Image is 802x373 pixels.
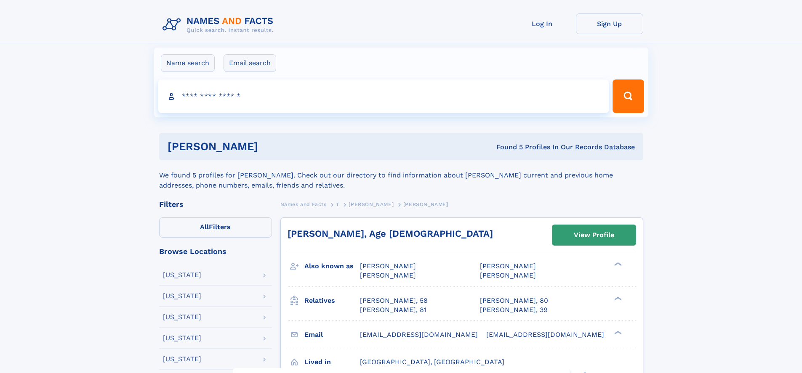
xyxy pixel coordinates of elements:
[280,199,327,209] a: Names and Facts
[163,293,201,299] div: [US_STATE]
[612,262,622,267] div: ❯
[480,305,548,315] a: [PERSON_NAME], 39
[360,271,416,279] span: [PERSON_NAME]
[509,13,576,34] a: Log In
[336,201,339,207] span: T
[200,223,209,231] span: All
[360,262,416,270] span: [PERSON_NAME]
[159,160,643,190] div: We found 5 profiles for [PERSON_NAME]. Check out our directory to find information about [PERSON_...
[224,54,276,72] label: Email search
[304,259,360,273] h3: Also known as
[480,271,536,279] span: [PERSON_NAME]
[163,314,201,320] div: [US_STATE]
[360,296,428,305] a: [PERSON_NAME], 58
[486,331,604,339] span: [EMAIL_ADDRESS][DOMAIN_NAME]
[159,201,272,208] div: Filters
[574,225,614,245] div: View Profile
[159,248,272,255] div: Browse Locations
[360,331,478,339] span: [EMAIL_ADDRESS][DOMAIN_NAME]
[163,335,201,341] div: [US_STATE]
[304,294,360,308] h3: Relatives
[349,201,394,207] span: [PERSON_NAME]
[552,225,636,245] a: View Profile
[480,296,548,305] a: [PERSON_NAME], 80
[576,13,643,34] a: Sign Up
[480,262,536,270] span: [PERSON_NAME]
[360,305,426,315] a: [PERSON_NAME], 81
[159,217,272,238] label: Filters
[613,79,644,113] button: Search Button
[612,330,622,335] div: ❯
[288,228,493,239] a: [PERSON_NAME], Age [DEMOGRAPHIC_DATA]
[158,79,609,113] input: search input
[360,358,504,366] span: [GEOGRAPHIC_DATA], [GEOGRAPHIC_DATA]
[161,54,215,72] label: Name search
[163,272,201,278] div: [US_STATE]
[304,328,360,342] h3: Email
[377,143,635,152] div: Found 5 Profiles In Our Records Database
[349,199,394,209] a: [PERSON_NAME]
[403,201,448,207] span: [PERSON_NAME]
[159,13,280,36] img: Logo Names and Facts
[612,296,622,301] div: ❯
[304,355,360,369] h3: Lived in
[336,199,339,209] a: T
[168,141,377,152] h1: [PERSON_NAME]
[163,356,201,362] div: [US_STATE]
